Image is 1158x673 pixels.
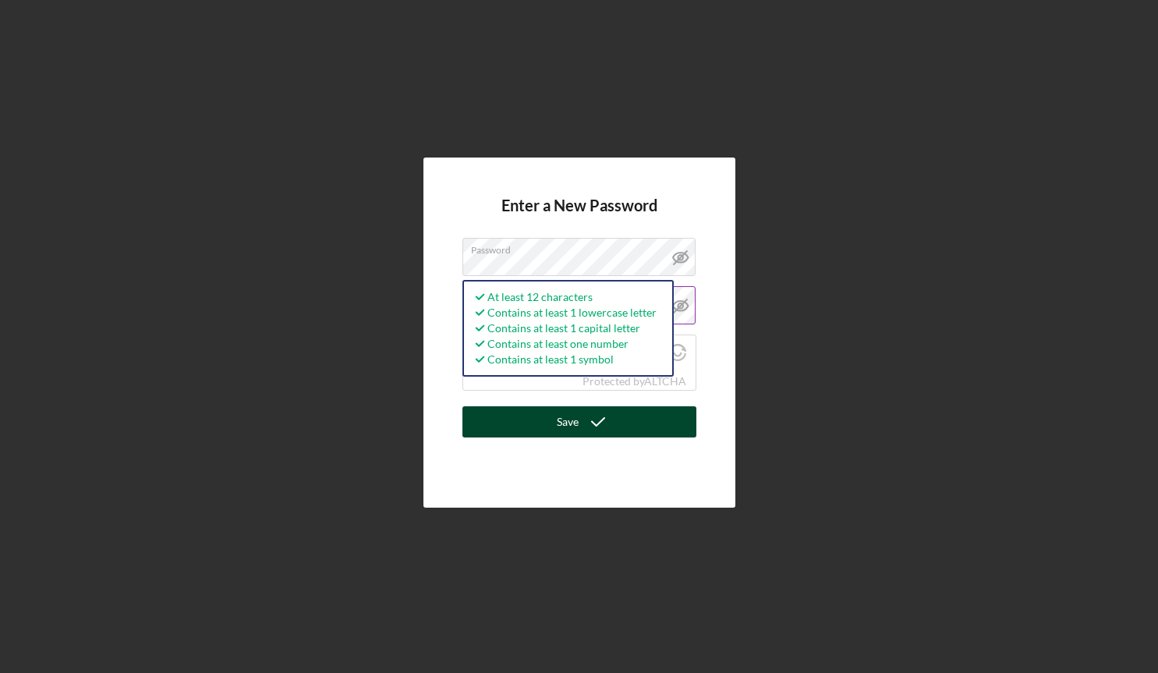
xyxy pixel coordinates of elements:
[472,289,657,305] div: At least 12 characters
[472,352,657,367] div: Contains at least 1 symbol
[644,374,686,388] a: Visit Altcha.org
[501,197,657,238] h4: Enter a New Password
[472,321,657,336] div: Contains at least 1 capital letter
[462,406,696,437] button: Save
[471,239,696,256] label: Password
[669,350,686,363] a: Visit Altcha.org
[557,406,579,437] div: Save
[583,375,686,388] div: Protected by
[472,305,657,321] div: Contains at least 1 lowercase letter
[472,336,657,352] div: Contains at least one number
